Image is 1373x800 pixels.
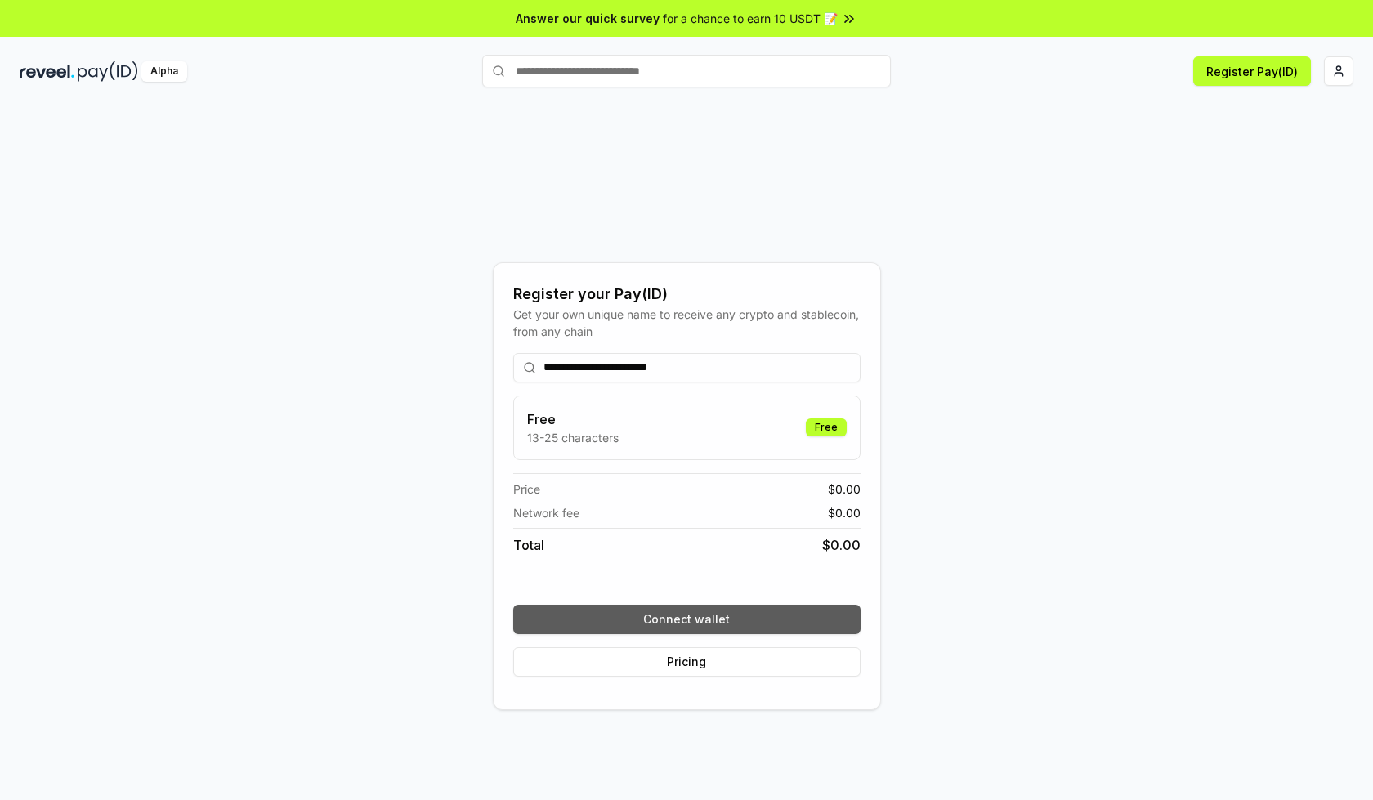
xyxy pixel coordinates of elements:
span: $ 0.00 [822,535,861,555]
span: $ 0.00 [828,504,861,521]
span: Answer our quick survey [516,10,660,27]
span: Price [513,480,540,498]
img: reveel_dark [20,61,74,82]
span: Total [513,535,544,555]
div: Alpha [141,61,187,82]
h3: Free [527,409,619,429]
img: pay_id [78,61,138,82]
span: for a chance to earn 10 USDT 📝 [663,10,838,27]
div: Free [806,418,847,436]
span: $ 0.00 [828,480,861,498]
p: 13-25 characters [527,429,619,446]
button: Connect wallet [513,605,861,634]
div: Register your Pay(ID) [513,283,861,306]
button: Pricing [513,647,861,677]
span: Network fee [513,504,579,521]
button: Register Pay(ID) [1193,56,1311,86]
div: Get your own unique name to receive any crypto and stablecoin, from any chain [513,306,861,340]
